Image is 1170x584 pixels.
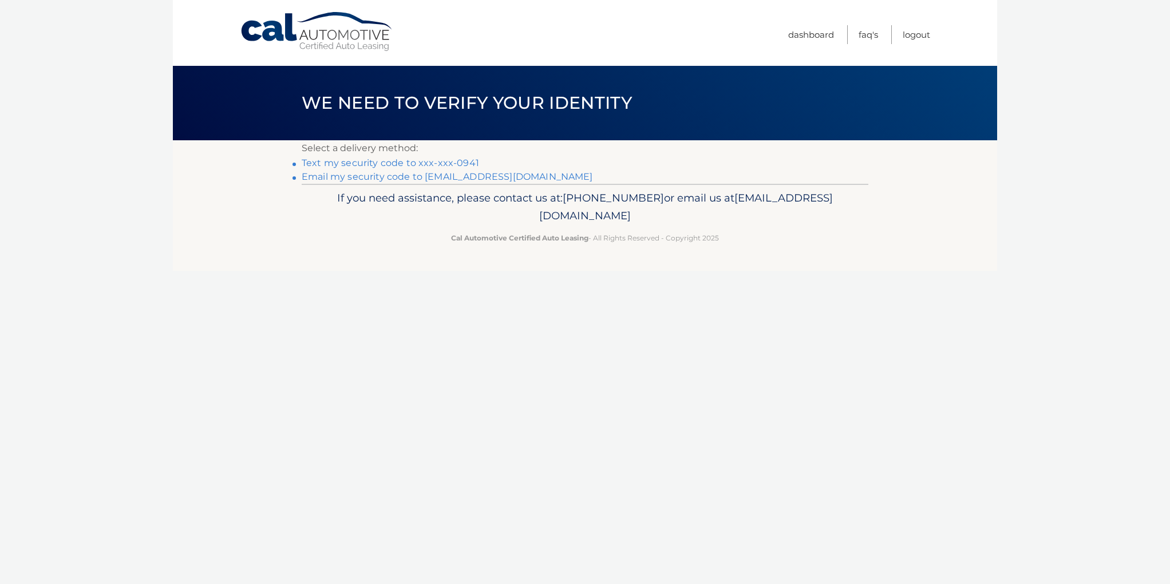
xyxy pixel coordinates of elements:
a: Logout [903,25,930,44]
p: - All Rights Reserved - Copyright 2025 [309,232,861,244]
a: Email my security code to [EMAIL_ADDRESS][DOMAIN_NAME] [302,171,593,182]
p: If you need assistance, please contact us at: or email us at [309,189,861,226]
a: Dashboard [788,25,834,44]
p: Select a delivery method: [302,140,868,156]
a: Cal Automotive [240,11,394,52]
span: We need to verify your identity [302,92,632,113]
a: Text my security code to xxx-xxx-0941 [302,157,479,168]
span: [PHONE_NUMBER] [563,191,664,204]
strong: Cal Automotive Certified Auto Leasing [451,234,588,242]
a: FAQ's [859,25,878,44]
